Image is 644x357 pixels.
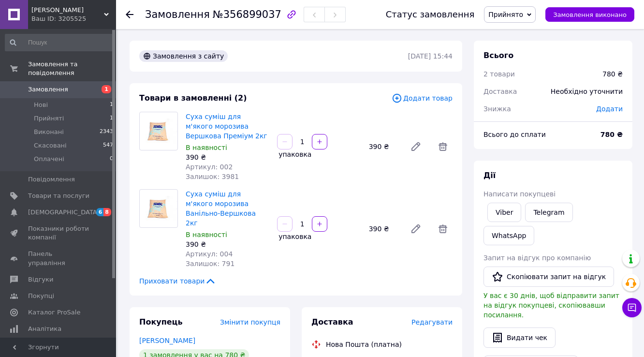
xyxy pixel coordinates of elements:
span: Відгуки [28,275,53,284]
span: Залишок: 791 [186,260,234,268]
button: Замовлення виконано [545,7,634,22]
span: У вас є 30 днів, щоб відправити запит на відгук покупцеві, скопіювавши посилання. [483,292,619,319]
div: Нова Пошта (платна) [323,340,404,349]
span: Додати товар [392,93,453,104]
span: Видалити [433,137,453,156]
div: 390 ₴ [365,222,402,236]
button: Чат з покупцем [622,298,642,317]
div: Замовлення з сайту [139,50,228,62]
span: Замовлення [145,9,210,20]
div: упаковка [276,232,312,241]
span: Залишок: 3981 [186,173,239,180]
a: Viber [487,203,521,222]
span: Показники роботи компанії [28,224,89,242]
span: Аналітика [28,325,61,333]
div: 780 ₴ [602,69,623,79]
span: Доставка [311,317,353,327]
span: Артикул: 004 [186,250,233,258]
div: 390 ₴ [186,239,269,249]
input: Пошук [5,34,114,51]
span: 1 [110,101,113,109]
span: Нові [34,101,48,109]
span: В наявності [186,231,227,238]
span: Оплачені [34,155,64,164]
span: Замовлення виконано [553,11,627,18]
span: Доставка [483,88,517,95]
button: Видати чек [483,327,556,348]
span: Всього до сплати [483,131,546,138]
span: 0 [110,155,113,164]
time: [DATE] 15:44 [408,52,453,60]
span: 547 [103,141,113,150]
span: Джелато Груп [31,6,104,15]
div: Статус замовлення [386,10,475,19]
span: Панель управління [28,250,89,267]
span: Покупці [28,292,54,300]
span: Приховати товари [139,276,216,286]
span: Написати покупцеві [483,190,556,198]
span: 6 [96,208,104,216]
span: Виконані [34,128,64,136]
span: Замовлення та повідомлення [28,60,116,77]
span: 1 [102,85,111,93]
span: В наявності [186,144,227,151]
span: 2 товари [483,70,515,78]
span: Дії [483,171,496,180]
span: Знижка [483,105,511,113]
span: Товари та послуги [28,192,89,200]
span: Додати [596,105,623,113]
span: Видалити [433,219,453,238]
a: Telegram [525,203,572,222]
span: Артикул: 002 [186,163,233,171]
span: №356899037 [213,9,281,20]
img: Суха суміш для м'якого морозива Вершкова Преміум 2кг [140,119,177,143]
button: Скопіювати запит на відгук [483,267,614,287]
div: Повернутися назад [126,10,133,19]
b: 780 ₴ [600,131,623,138]
div: Необхідно уточнити [545,81,629,102]
span: Всього [483,51,513,60]
div: 390 ₴ [365,140,402,153]
span: Запит на відгук про компанію [483,254,591,262]
span: Прийняті [34,114,64,123]
span: Змінити покупця [220,318,280,326]
div: упаковка [276,149,312,159]
a: WhatsApp [483,226,534,245]
a: [PERSON_NAME] [139,337,195,344]
span: Каталог ProSale [28,308,80,317]
a: Редагувати [406,137,425,156]
span: Скасовані [34,141,67,150]
span: Повідомлення [28,175,75,184]
div: Ваш ID: 3205525 [31,15,116,23]
span: 2343 [100,128,113,136]
span: 8 [103,208,111,216]
span: 1 [110,114,113,123]
a: Суха суміш для м'якого морозива Ванільно-Вершкова 2кг [186,190,256,227]
a: Редагувати [406,219,425,238]
span: Прийнято [488,11,523,18]
img: Суха суміш для м'якого морозива Ванільно-Вершкова 2кг [140,196,177,221]
span: Замовлення [28,85,68,94]
span: Покупець [139,317,183,327]
a: Суха суміш для м'якого морозива Вершкова Преміум 2кг [186,113,267,140]
span: [DEMOGRAPHIC_DATA] [28,208,100,217]
span: Редагувати [411,318,453,326]
span: Товари в замовленні (2) [139,93,247,103]
div: 390 ₴ [186,152,269,162]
